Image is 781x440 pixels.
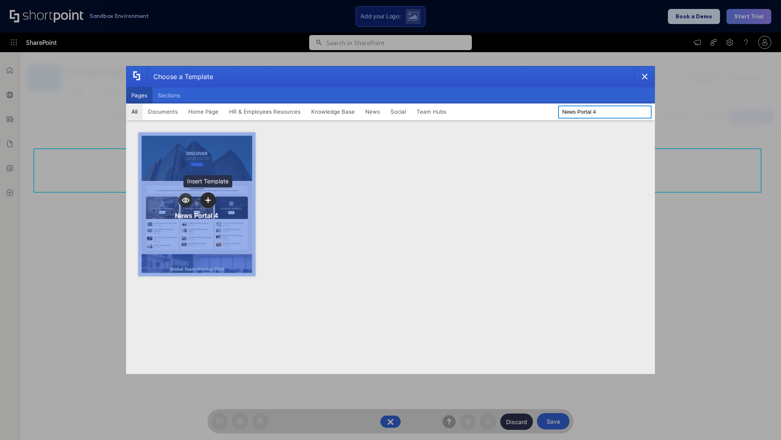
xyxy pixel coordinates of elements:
button: Home Page [183,103,224,120]
button: HR & Employees Resources [224,103,306,120]
div: Choose a Template [147,66,213,87]
button: Team Hubs [411,103,452,120]
button: All [126,103,143,120]
button: Documents [143,103,183,120]
div: template selector [126,66,655,374]
iframe: Chat Widget [740,401,781,440]
div: News Portal 4 [175,211,218,220]
button: Knowledge Base [306,103,360,120]
button: News [360,103,385,120]
button: Sections [153,87,185,103]
button: Social [385,103,411,120]
input: Search [558,106,652,119]
button: Pages [126,87,153,103]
